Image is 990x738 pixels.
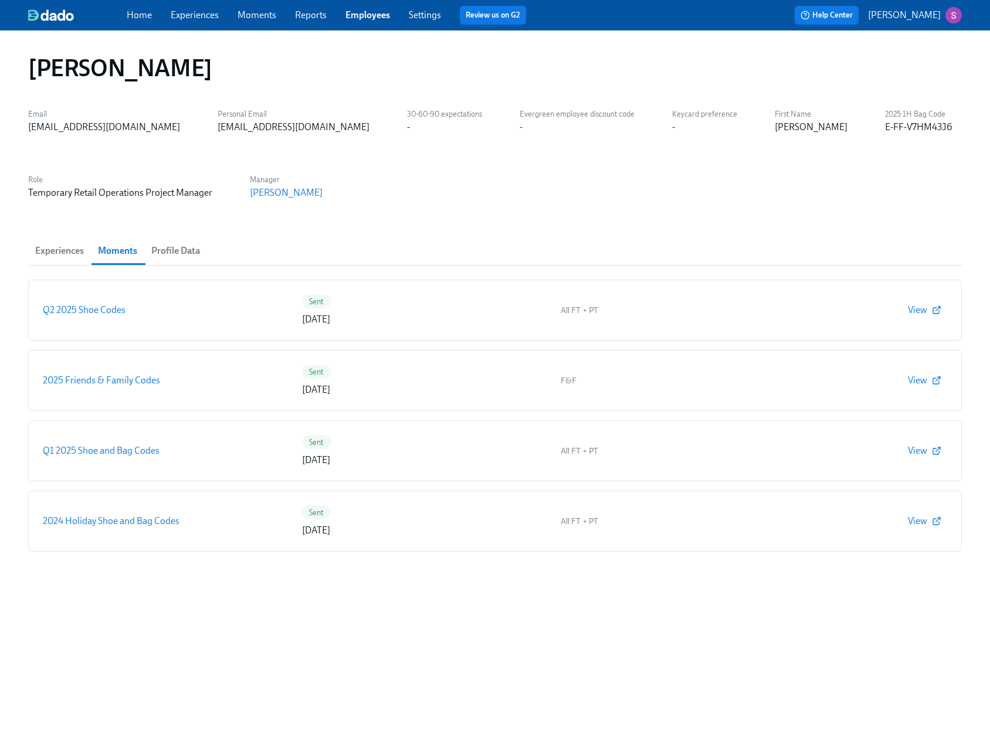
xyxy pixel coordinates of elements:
label: Manager [250,174,323,186]
div: [PERSON_NAME] [775,121,847,134]
img: dado [28,9,74,21]
span: View [908,304,939,316]
p: Q2 2025 Shoe Codes [43,304,126,317]
button: View [900,509,947,533]
p: 2024 Holiday Shoe and Bag Codes [43,515,179,528]
p: [DATE] [302,454,330,467]
div: [EMAIL_ADDRESS][DOMAIN_NAME] [218,121,369,134]
a: Q2 2025 Shoe CodesSent[DATE]All FT + PTView [28,280,962,341]
div: - [520,121,523,134]
span: Sent [302,297,331,306]
button: View [900,369,947,392]
a: Home [127,9,152,21]
label: Keycard preference [672,108,737,121]
p: [DATE] [302,313,330,326]
label: First Name [775,108,847,121]
span: All FT + PT [561,516,688,527]
div: - [672,121,675,134]
span: Experiences [35,243,84,259]
h1: [PERSON_NAME] [28,54,212,82]
button: Help Center [795,6,859,25]
p: [DATE] [302,524,330,537]
span: Help Center [801,9,853,21]
span: View [908,445,939,457]
label: 30-60-90 expectations [407,108,482,121]
a: 2025 Friends & Family CodesSent[DATE]F&FView [28,350,962,411]
button: Review us on G2 [460,6,526,25]
label: Role [28,174,212,186]
span: Sent [302,368,331,376]
label: 2025 1H Bag Code [885,108,952,121]
span: All FT + PT [561,445,688,457]
a: dado [28,9,127,21]
a: Reports [295,9,327,21]
a: Settings [409,9,441,21]
span: All FT + PT [561,305,688,316]
div: Temporary Retail Operations Project Manager [28,186,212,199]
div: [EMAIL_ADDRESS][DOMAIN_NAME] [28,121,180,134]
span: Sent [302,508,331,517]
p: Q1 2025 Shoe and Bag Codes [43,444,160,457]
a: Experiences [171,9,219,21]
button: View [900,439,947,462]
p: [PERSON_NAME] [868,9,941,22]
span: Profile Data [151,243,200,259]
a: Review us on G2 [466,9,520,21]
a: 2024 Holiday Shoe and Bag CodesSent[DATE]All FT + PTView [28,491,962,552]
span: View [908,515,939,527]
label: Evergreen employee discount code [520,108,635,121]
img: ACg8ocKvalk5eKiSYA0Mj5kntfYcqlTkZhBNoQiYmXyzfaV5EtRlXQ=s96-c [945,7,962,23]
button: View [900,298,947,322]
p: [DATE] [302,383,330,396]
button: [PERSON_NAME] [868,7,962,23]
span: Sent [302,438,331,447]
a: Q1 2025 Shoe and Bag CodesSent[DATE]All FT + PTView [28,420,962,481]
label: Personal Email [218,108,369,121]
p: 2025 Friends & Family Codes [43,374,160,387]
a: Employees [345,9,390,21]
a: Moments [238,9,276,21]
div: E-FF-V7HM43J6 [885,121,952,134]
span: Moments [98,243,137,259]
div: - [407,121,410,134]
span: View [908,375,939,386]
a: [PERSON_NAME] [250,187,323,198]
span: F&F [561,375,688,386]
label: Email [28,108,180,121]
